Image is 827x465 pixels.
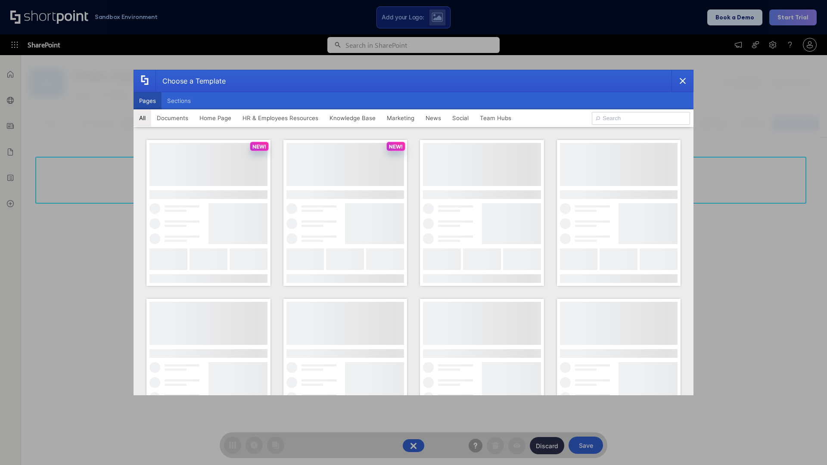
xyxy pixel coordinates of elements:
button: Home Page [194,109,237,127]
button: News [420,109,447,127]
button: Social [447,109,474,127]
button: Sections [162,92,196,109]
button: Knowledge Base [324,109,381,127]
input: Search [592,112,690,125]
iframe: Chat Widget [784,424,827,465]
button: All [134,109,151,127]
p: NEW! [389,143,403,150]
div: template selector [134,70,693,395]
button: Team Hubs [474,109,517,127]
div: Choose a Template [155,70,226,92]
button: Marketing [381,109,420,127]
button: Pages [134,92,162,109]
p: NEW! [252,143,266,150]
button: Documents [151,109,194,127]
button: HR & Employees Resources [237,109,324,127]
